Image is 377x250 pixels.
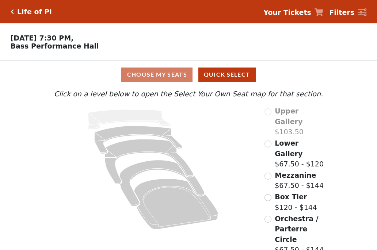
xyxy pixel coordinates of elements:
[95,126,183,154] path: Lower Gallery - Seats Available: 129
[17,8,52,16] h5: Life of Pi
[52,89,325,99] p: Click on a level below to open the Select Your Own Seat map for that section.
[275,170,324,191] label: $67.50 - $144
[275,171,316,179] span: Mezzanine
[275,107,302,126] span: Upper Gallery
[275,215,318,243] span: Orchestra / Parterre Circle
[275,192,317,212] label: $120 - $144
[275,139,302,158] span: Lower Gallery
[88,109,171,130] path: Upper Gallery - Seats Available: 0
[275,106,325,137] label: $103.50
[275,193,307,201] span: Box Tier
[329,7,366,18] a: Filters
[263,7,323,18] a: Your Tickets
[134,179,218,230] path: Orchestra / Parterre Circle - Seats Available: 40
[263,8,311,16] strong: Your Tickets
[198,68,256,82] button: Quick Select
[329,8,354,16] strong: Filters
[275,138,325,169] label: $67.50 - $120
[11,9,14,14] a: Click here to go back to filters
